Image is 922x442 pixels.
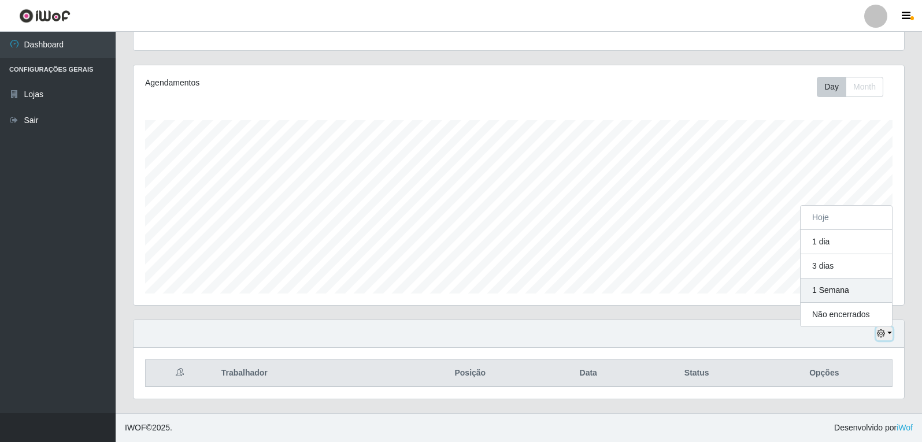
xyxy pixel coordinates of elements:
div: First group [817,77,883,97]
span: IWOF [125,423,146,432]
img: CoreUI Logo [19,9,71,23]
th: Trabalhador [214,360,401,387]
button: 1 dia [801,230,892,254]
a: iWof [897,423,913,432]
span: © 2025 . [125,422,172,434]
th: Status [637,360,757,387]
div: Agendamentos [145,77,446,89]
button: 1 Semana [801,278,892,303]
button: Hoje [801,206,892,230]
div: Toolbar with button groups [817,77,893,97]
button: 3 dias [801,254,892,278]
button: Não encerrados [801,303,892,326]
th: Opções [757,360,893,387]
button: Day [817,77,846,97]
button: Month [846,77,883,97]
th: Posição [401,360,540,387]
th: Data [540,360,637,387]
span: Desenvolvido por [834,422,913,434]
